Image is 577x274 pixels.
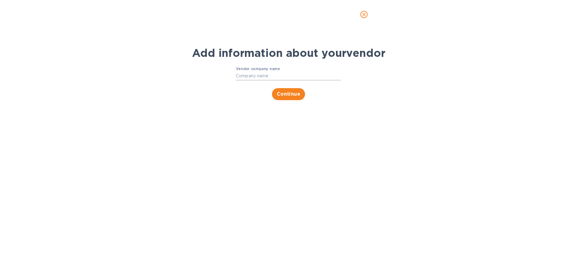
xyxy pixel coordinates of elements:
[192,46,385,60] b: Add information about your vendor
[236,72,341,81] input: Company name
[272,88,305,100] button: Continue
[357,7,371,22] button: close
[277,91,301,98] span: Continue
[236,67,280,71] label: Vendor company name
